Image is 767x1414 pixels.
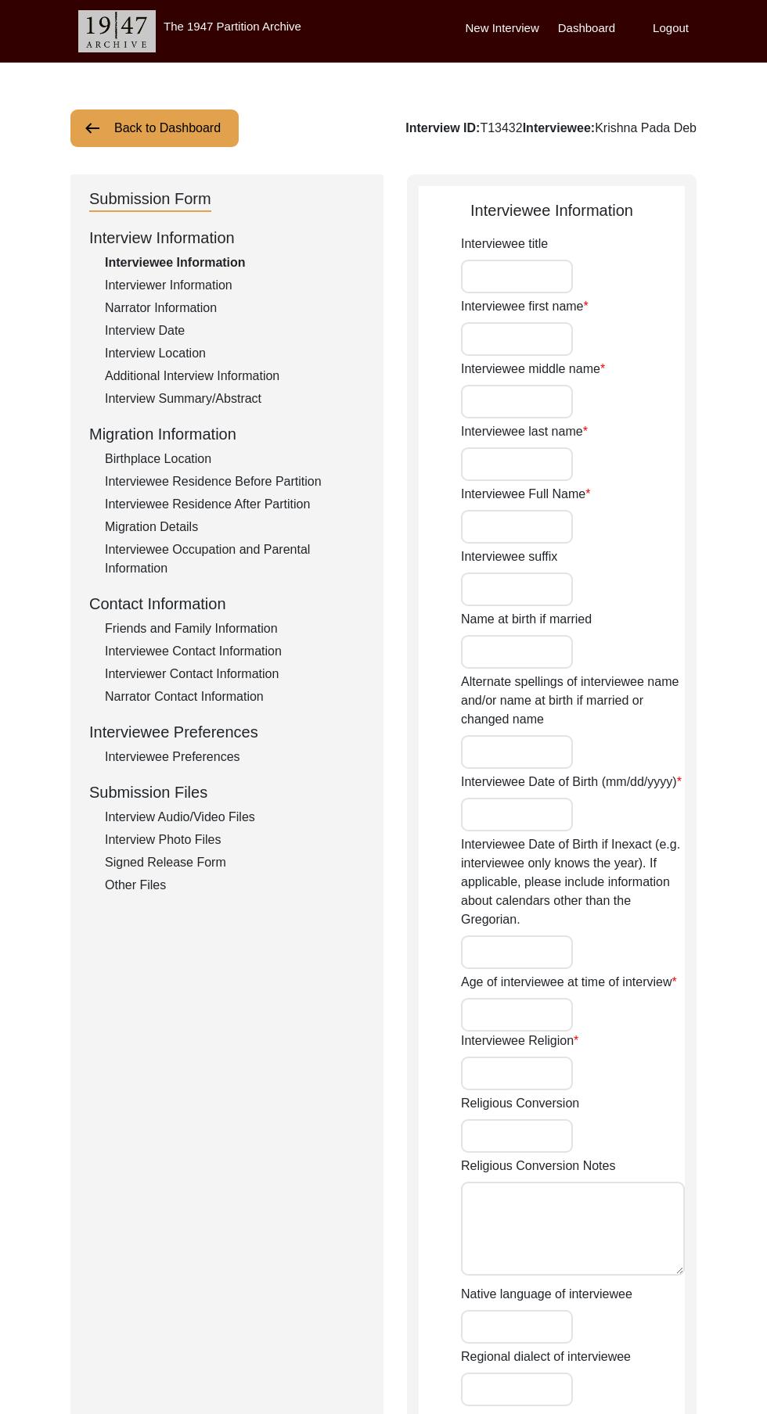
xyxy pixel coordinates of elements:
[105,495,365,514] div: Interviewee Residence After Partition
[105,450,365,468] div: Birthplace Location
[558,20,615,38] label: Dashboard
[105,831,365,849] div: Interview Photo Files
[461,1094,579,1113] label: Religious Conversion
[105,253,365,272] div: Interviewee Information
[461,773,682,791] label: Interviewee Date of Birth (mm/dd/yyyy)
[461,1285,632,1304] label: Native language of interviewee
[89,720,365,744] div: Interviewee Preferences
[78,10,156,52] img: header-logo.png
[105,665,365,684] div: Interviewer Contact Information
[405,121,480,135] b: Interview ID:
[105,687,365,706] div: Narrator Contact Information
[105,276,365,295] div: Interviewer Information
[523,121,595,135] b: Interviewee:
[105,344,365,363] div: Interview Location
[461,610,592,629] label: Name at birth if married
[105,748,365,766] div: Interviewee Preferences
[461,1032,578,1050] label: Interviewee Religion
[461,485,590,504] label: Interviewee Full Name
[461,422,588,441] label: Interviewee last name
[105,876,365,895] div: Other Files
[405,119,697,138] div: T13432 Krishna Pada Deb
[466,20,539,38] label: New Interview
[105,299,365,318] div: Narrator Information
[461,547,557,566] label: Interviewee suffix
[89,422,365,446] div: Migration Information
[653,20,689,38] label: Logout
[164,20,301,33] label: The 1947 Partition Archive
[461,835,685,929] label: Interviewee Date of Birth if Inexact (e.g. interviewee only knows the year). If applicable, pleas...
[105,321,365,340] div: Interview Date
[83,119,102,138] img: arrow-left.png
[89,592,365,615] div: Contact Information
[89,226,365,249] div: Interview Information
[419,199,685,222] div: Interviewee Information
[70,109,239,147] button: Back to Dashboard
[105,367,365,386] div: Additional Interview Information
[105,642,365,661] div: Interviewee Contact Information
[461,1157,615,1175] label: Religious Conversion Notes
[461,297,589,316] label: Interviewee first name
[105,518,365,537] div: Migration Details
[105,619,365,638] div: Friends and Family Information
[105,853,365,872] div: Signed Release Form
[461,973,677,992] label: Age of interviewee at time of interview
[105,540,365,578] div: Interviewee Occupation and Parental Information
[461,360,605,379] label: Interviewee middle name
[105,389,365,408] div: Interview Summary/Abstract
[461,1348,631,1366] label: Regional dialect of interviewee
[105,808,365,827] div: Interview Audio/Video Files
[105,472,365,491] div: Interviewee Residence Before Partition
[461,673,685,729] label: Alternate spellings of interviewee name and/or name at birth if married or changed name
[89,781,365,804] div: Submission Files
[461,235,548,253] label: Interviewee title
[89,187,211,212] div: Submission Form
